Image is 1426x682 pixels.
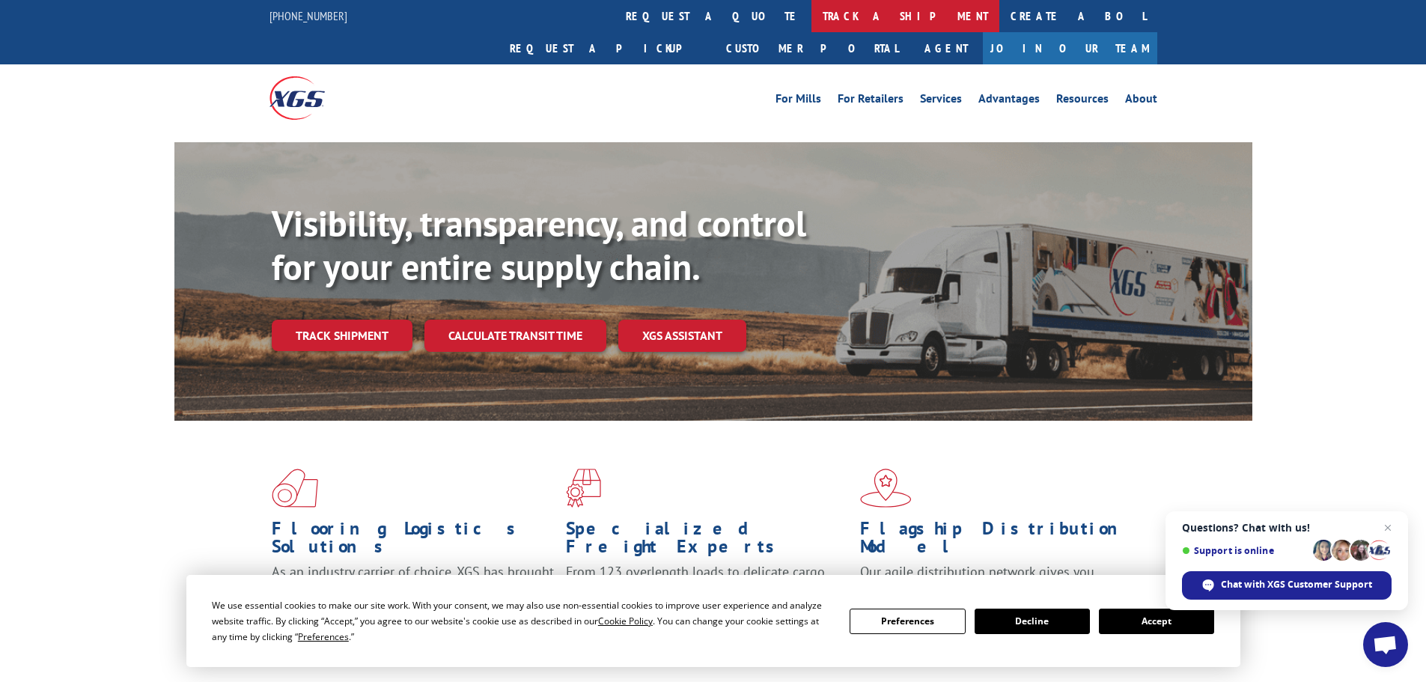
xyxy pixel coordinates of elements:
span: Our agile distribution network gives you nationwide inventory management on demand. [860,563,1136,598]
a: XGS ASSISTANT [618,320,746,352]
h1: Flooring Logistics Solutions [272,520,555,563]
a: Services [920,93,962,109]
a: Agent [909,32,983,64]
a: About [1125,93,1157,109]
button: Decline [975,609,1090,634]
span: Cookie Policy [598,615,653,627]
a: Calculate transit time [424,320,606,352]
p: From 123 overlength loads to delicate cargo, our experienced staff knows the best way to move you... [566,563,849,630]
a: Open chat [1363,622,1408,667]
span: Preferences [298,630,349,643]
h1: Flagship Distribution Model [860,520,1143,563]
a: Join Our Team [983,32,1157,64]
a: Resources [1056,93,1109,109]
img: xgs-icon-total-supply-chain-intelligence-red [272,469,318,508]
a: [PHONE_NUMBER] [269,8,347,23]
b: Visibility, transparency, and control for your entire supply chain. [272,200,806,290]
a: Customer Portal [715,32,909,64]
img: xgs-icon-focused-on-flooring-red [566,469,601,508]
span: Chat with XGS Customer Support [1221,578,1372,591]
a: For Mills [776,93,821,109]
div: Cookie Consent Prompt [186,575,1240,667]
a: Request a pickup [499,32,715,64]
img: xgs-icon-flagship-distribution-model-red [860,469,912,508]
h1: Specialized Freight Experts [566,520,849,563]
div: We use essential cookies to make our site work. With your consent, we may also use non-essential ... [212,597,832,645]
button: Preferences [850,609,965,634]
a: Track shipment [272,320,412,351]
span: Chat with XGS Customer Support [1182,571,1392,600]
span: As an industry carrier of choice, XGS has brought innovation and dedication to flooring logistics... [272,563,554,616]
a: For Retailers [838,93,904,109]
span: Support is online [1182,545,1308,556]
a: Advantages [978,93,1040,109]
button: Accept [1099,609,1214,634]
span: Questions? Chat with us! [1182,522,1392,534]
